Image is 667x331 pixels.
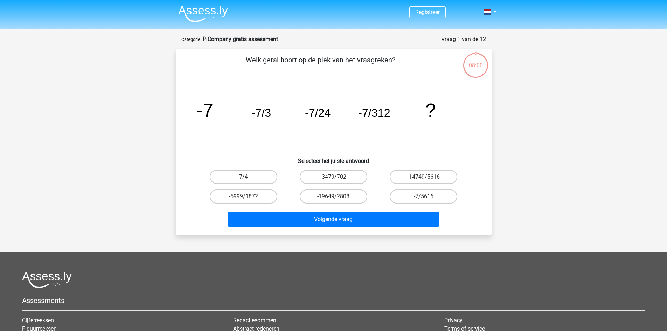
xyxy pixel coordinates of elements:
[210,170,277,184] label: 7/4
[300,170,367,184] label: -3479/702
[444,317,463,324] a: Privacy
[390,170,457,184] label: -14749/5616
[300,189,367,204] label: -19649/2808
[178,6,228,22] img: Assessly
[22,271,72,288] img: Assessly logo
[251,106,271,119] tspan: -7/3
[305,106,330,119] tspan: -7/24
[228,212,439,227] button: Volgende vraag
[463,52,489,70] div: 08:00
[415,9,440,15] a: Registreer
[196,99,213,120] tspan: -7
[181,37,201,42] small: Categorie:
[358,106,390,119] tspan: -7/312
[425,99,436,120] tspan: ?
[22,317,54,324] a: Cijferreeksen
[22,296,645,305] h5: Assessments
[187,152,480,164] h6: Selecteer het juiste antwoord
[390,189,457,204] label: -7/5616
[203,36,278,42] strong: PiCompany gratis assessment
[441,35,486,43] div: Vraag 1 van de 12
[187,55,454,76] p: Welk getal hoort op de plek van het vraagteken?
[210,189,277,204] label: -5999/1872
[233,317,276,324] a: Redactiesommen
